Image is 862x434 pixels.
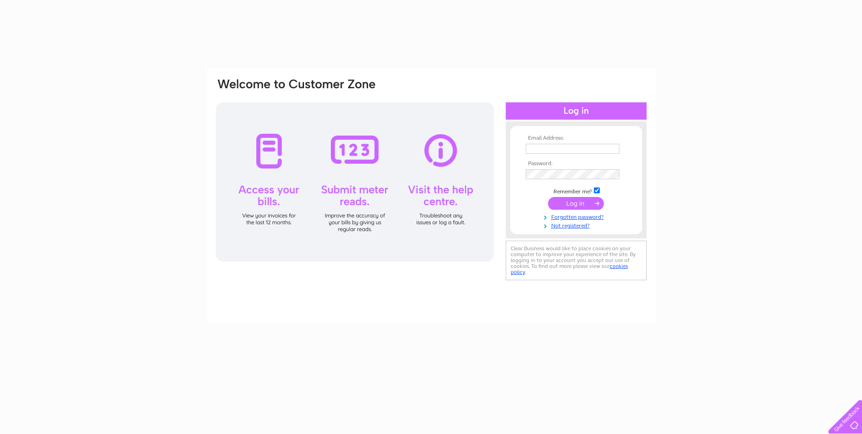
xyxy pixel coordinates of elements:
[511,263,628,275] a: cookies policy
[523,135,629,141] th: Email Address:
[548,197,604,210] input: Submit
[506,241,647,280] div: Clear Business would like to place cookies on your computer to improve your experience of the sit...
[523,161,629,167] th: Password:
[526,212,629,221] a: Forgotten password?
[526,221,629,229] a: Not registered?
[523,186,629,195] td: Remember me?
